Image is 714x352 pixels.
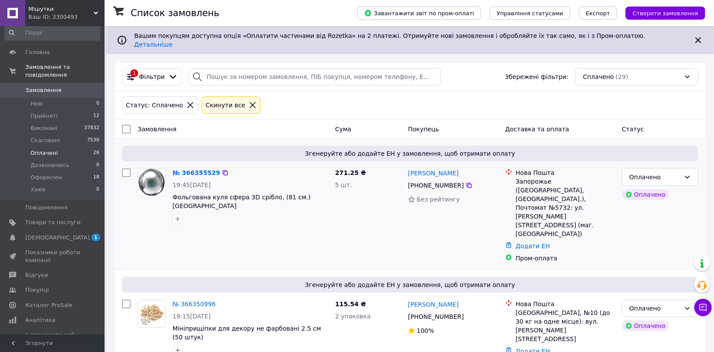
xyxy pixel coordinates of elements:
[622,126,644,133] span: Статус
[173,181,211,188] span: 19:45[DATE]
[417,196,460,203] span: Без рейтингу
[406,311,466,323] div: [PHONE_NUMBER]
[138,169,165,196] img: Фото товару
[30,112,58,120] span: Прийняті
[617,9,705,16] a: Створити замовлення
[490,7,570,20] button: Управління статусами
[96,161,99,169] span: 0
[417,327,434,334] span: 100%
[335,313,371,320] span: 2 упаковка
[173,325,321,341] a: Мініприщіпки для декору не фарбовані 2.5 см (50 штук)
[335,169,366,176] span: 271.25 ₴
[30,100,43,108] span: Нові
[579,7,617,20] button: Експорт
[626,7,705,20] button: Створити замовлення
[138,300,166,328] a: Фото товару
[138,168,166,196] a: Фото товару
[25,301,72,309] span: Каталог ProSale
[124,100,185,110] div: Статус: Сплачено
[25,249,81,264] span: Показники роботи компанії
[173,169,220,176] a: № 366355529
[406,179,466,191] div: [PHONE_NUMBER]
[30,174,62,181] span: Оформлен
[125,280,695,289] span: Згенеруйте або додайте ЕН у замовлення, щоб отримати оплату
[30,186,45,194] span: Хімія
[25,331,81,347] span: Інструменти веб-майстра та SEO
[583,72,614,81] span: Сплачено
[30,149,58,157] span: Оплачені
[497,10,563,17] span: Управління статусами
[25,316,55,324] span: Аналітика
[408,300,459,309] a: [PERSON_NAME]
[139,72,165,81] span: Фільтри
[138,126,176,133] span: Замовлення
[516,168,615,177] div: Нова Пошта
[131,8,219,18] h1: Список замовлень
[516,254,615,263] div: Пром-оплата
[30,124,58,132] span: Виконані
[138,300,165,327] img: Фото товару
[622,321,669,331] div: Оплачено
[30,137,60,144] span: Скасовані
[84,124,99,132] span: 37832
[633,10,698,17] span: Створити замовлення
[25,86,61,94] span: Замовлення
[408,126,439,133] span: Покупець
[93,149,99,157] span: 26
[622,189,669,200] div: Оплачено
[516,308,615,343] div: [GEOGRAPHIC_DATA], №10 (до 30 кг на одне місце): вул. [PERSON_NAME][STREET_ADDRESS]
[25,204,68,212] span: Повідомлення
[335,126,351,133] span: Cума
[28,5,94,13] span: Мішутки
[91,234,100,241] span: 1
[173,194,311,209] a: Фольгована куля сфера 3D срібло, (81 см.) [GEOGRAPHIC_DATA]
[694,299,712,316] button: Чат з покупцем
[586,10,610,17] span: Експорт
[28,13,105,21] div: Ваш ID: 3300493
[25,48,50,56] span: Головна
[335,181,352,188] span: 5 шт.
[134,41,173,48] a: Детальніше
[335,301,366,308] span: 115.54 ₴
[357,7,481,20] button: Завантажити звіт по пром-оплаті
[629,304,680,313] div: Оплачено
[505,72,568,81] span: Збережені фільтри:
[189,68,441,85] input: Пошук за номером замовлення, ПІБ покупця, номером телефону, Email, номером накладної
[25,219,81,226] span: Товари та послуги
[25,271,48,279] span: Відгуки
[173,313,211,320] span: 19:15[DATE]
[408,169,459,178] a: [PERSON_NAME]
[96,186,99,194] span: 0
[125,149,695,158] span: Згенеруйте або додайте ЕН у замовлення, щоб отримати оплату
[516,177,615,238] div: Запорожье ([GEOGRAPHIC_DATA], [GEOGRAPHIC_DATA].), Почтомат №5732: ул. [PERSON_NAME][STREET_ADDRE...
[204,100,247,110] div: Cкинути все
[30,161,69,169] span: Дозвонились
[96,100,99,108] span: 0
[629,172,680,182] div: Оплачено
[4,25,100,41] input: Пошук
[364,9,474,17] span: Завантажити звіт по пром-оплаті
[87,137,99,144] span: 7530
[173,301,216,308] a: № 366350996
[616,73,629,80] span: (29)
[505,126,569,133] span: Доставка та оплата
[93,112,99,120] span: 12
[93,174,99,181] span: 18
[134,32,649,48] span: Вашим покупцям доступна опція «Оплатити частинами від Rozetka» на 2 платежі. Отримуйте нові замов...
[516,300,615,308] div: Нова Пошта
[25,63,105,79] span: Замовлення та повідомлення
[25,234,90,242] span: [DEMOGRAPHIC_DATA]
[516,243,550,249] a: Додати ЕН
[25,286,49,294] span: Покупці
